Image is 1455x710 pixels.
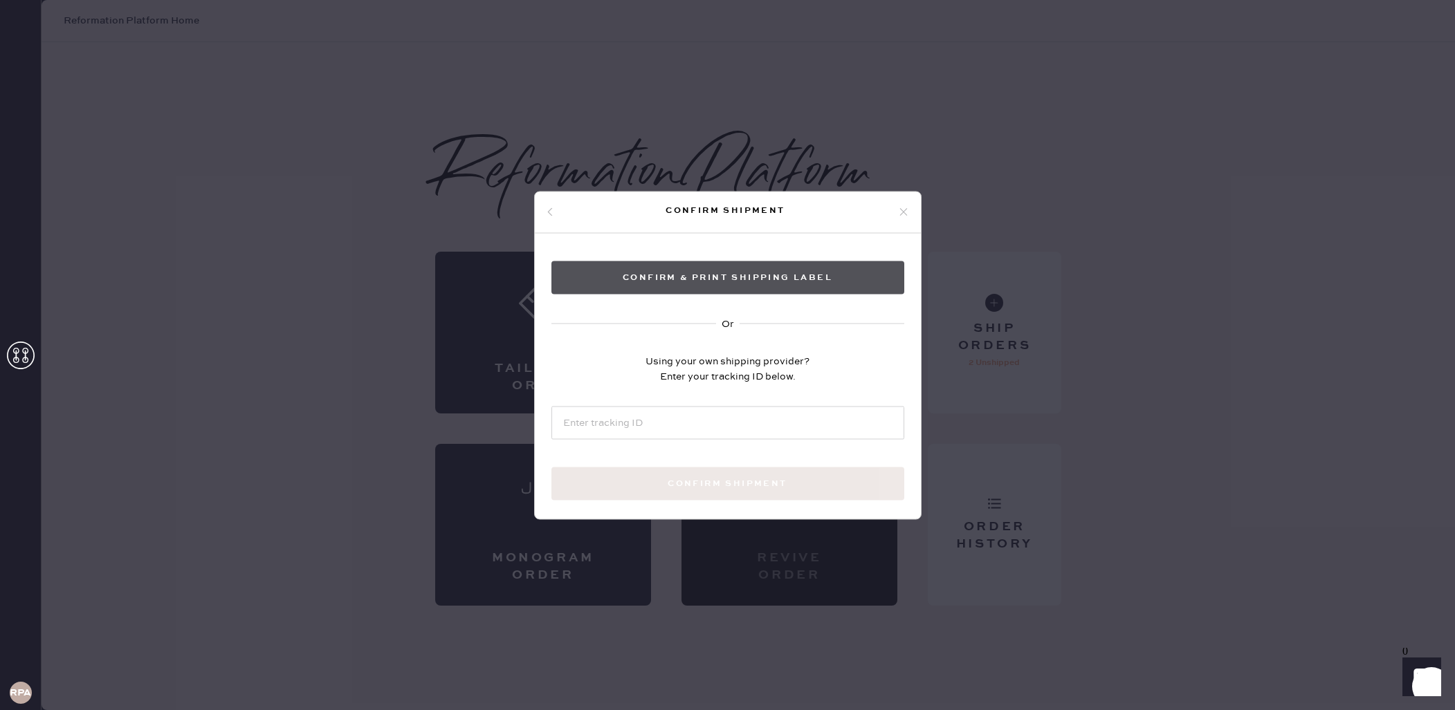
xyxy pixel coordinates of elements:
h3: RPA [10,688,31,698]
button: Confirm shipment [551,467,904,500]
div: Confirm shipment [554,203,897,219]
div: Or [722,316,734,331]
iframe: Front Chat [1389,648,1449,707]
div: Using your own shipping provider? Enter your tracking ID below. [646,353,809,384]
button: Confirm & Print shipping label [551,261,904,294]
input: Enter tracking ID [551,406,904,439]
